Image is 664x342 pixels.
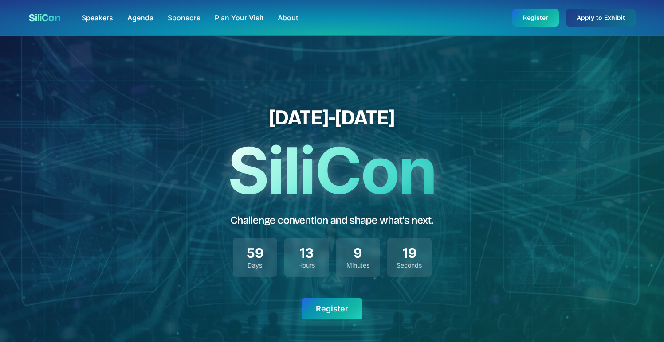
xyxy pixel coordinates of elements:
span: Challenge convention and shape what's next. [231,214,433,226]
a: About [278,12,298,23]
div: 9 [343,245,373,261]
a: Sponsors [168,12,200,23]
a: Register [302,298,362,319]
a: SiliCon [29,11,60,25]
a: Agenda [127,12,153,23]
a: Speakers [82,12,113,23]
div: Hours [291,261,322,270]
div: 13 [291,245,322,261]
div: 59 [240,245,270,261]
h2: [DATE]-[DATE] [228,107,436,128]
div: Minutes [343,261,373,270]
a: Plan Your Visit [215,12,263,23]
div: Days [240,261,270,270]
a: Apply to Exhibit [566,9,636,27]
a: Register [512,9,559,27]
h1: SiliCon [228,139,436,202]
div: 19 [394,245,424,261]
div: Seconds [394,261,424,270]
